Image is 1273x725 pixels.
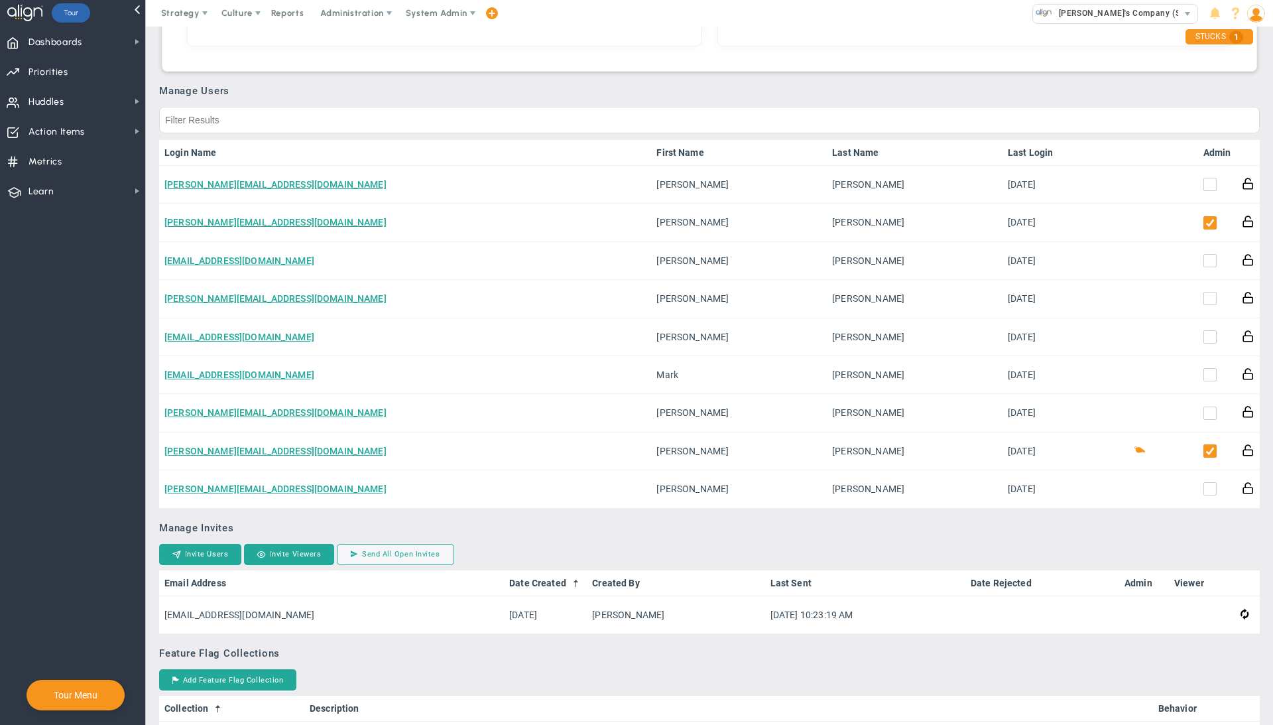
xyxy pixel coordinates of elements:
h3: Manage Invites [159,522,1260,534]
td: [DATE] [1002,166,1075,204]
a: [EMAIL_ADDRESS][DOMAIN_NAME] [164,332,314,342]
a: Description [310,703,1147,714]
a: Login Name [164,147,646,158]
td: [PERSON_NAME] [651,318,827,356]
button: Tour Menu [50,689,101,701]
td: [DATE] [1002,356,1075,394]
a: [PERSON_NAME][EMAIL_ADDRESS][DOMAIN_NAME] [164,179,387,190]
input: Filter Results [159,107,1260,133]
td: [PERSON_NAME] [827,204,1002,241]
td: Mark [651,356,827,394]
button: Add Feature Flag Collection [159,669,296,691]
button: Reset Password [1242,481,1254,495]
span: 1 [1229,31,1243,44]
h3: Feature Flag Collections [159,647,1260,659]
a: [PERSON_NAME][EMAIL_ADDRESS][DOMAIN_NAME] [164,407,387,418]
td: [PERSON_NAME] [827,318,1002,356]
a: Date Created [509,578,581,588]
a: Admin [1203,147,1231,158]
td: [PERSON_NAME] [651,242,827,280]
td: [DATE] [1002,318,1075,356]
button: Send All Open Invites [337,544,454,565]
h3: Manage Users [159,85,1260,97]
a: Viewer [1174,578,1230,588]
span: Action Items [29,118,85,146]
a: Behavior [1158,703,1231,714]
a: [EMAIL_ADDRESS][DOMAIN_NAME] [164,369,314,380]
span: Priorities [29,58,68,86]
a: Last Sent [770,578,960,588]
td: [PERSON_NAME] [651,432,827,470]
a: Last Name [832,147,997,158]
span: Dashboards [29,29,82,56]
td: [DATE] [1002,432,1075,470]
span: [PERSON_NAME]'s Company (Sandbox) [1052,5,1213,22]
button: Reset Password [1242,329,1254,343]
td: [PERSON_NAME] [827,280,1002,318]
span: Culture [221,8,253,18]
a: Date Rejected [971,578,1114,588]
td: [PERSON_NAME] [827,356,1002,394]
td: [DATE] 10:23:19 AM [765,596,965,634]
a: Admin [1124,578,1164,588]
td: [PERSON_NAME] [651,166,827,204]
span: Administration [320,8,383,18]
a: First Name [656,147,821,158]
td: [DATE] [1002,394,1075,432]
a: Created By [592,578,759,588]
a: [PERSON_NAME][EMAIL_ADDRESS][DOMAIN_NAME] [164,217,387,228]
a: [PERSON_NAME][EMAIL_ADDRESS][DOMAIN_NAME] [164,484,387,494]
td: [DATE] [1002,204,1075,241]
td: [EMAIL_ADDRESS][DOMAIN_NAME] [159,596,504,634]
a: Collection [164,703,299,714]
a: [EMAIL_ADDRESS][DOMAIN_NAME] [164,255,314,266]
button: Invite Users [159,544,241,565]
span: System Admin [406,8,467,18]
a: [PERSON_NAME][EMAIL_ADDRESS][DOMAIN_NAME] [164,446,387,456]
a: Last Login [1008,147,1070,158]
button: Reset Password [1242,367,1254,381]
span: select [1178,5,1197,23]
td: [DATE] [504,596,587,634]
img: 33318.Company.photo [1036,5,1052,21]
button: Invite Viewers [244,544,334,565]
button: Reset Password [1242,405,1254,419]
span: Metrics [29,148,62,176]
button: Resend Invite [1241,607,1248,622]
button: Reset Password [1242,253,1254,267]
img: 48978.Person.photo [1247,5,1265,23]
td: [PERSON_NAME] [827,470,1002,508]
div: STUCKS [1185,29,1253,44]
td: [PERSON_NAME] [651,204,827,241]
td: [PERSON_NAME] [827,166,1002,204]
span: Huddles [29,88,64,116]
button: Reset Password [1242,214,1254,228]
td: [PERSON_NAME] [827,394,1002,432]
button: Reset Password [1242,176,1254,190]
a: [PERSON_NAME][EMAIL_ADDRESS][DOMAIN_NAME] [164,293,387,304]
td: [PERSON_NAME] [651,280,827,318]
td: [PERSON_NAME] [651,470,827,508]
button: Coach [1134,443,1146,456]
td: [PERSON_NAME] [587,596,764,634]
a: Email Address [164,578,499,588]
span: Strategy [161,8,200,18]
td: [DATE] [1002,470,1075,508]
td: [DATE] [1002,242,1075,280]
td: [PERSON_NAME] [651,394,827,432]
td: [DATE] [1002,280,1075,318]
button: Reset Password [1242,291,1254,304]
td: [PERSON_NAME] [827,432,1002,470]
td: [PERSON_NAME] [827,242,1002,280]
button: Reset Password [1242,443,1254,457]
span: Learn [29,178,54,206]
